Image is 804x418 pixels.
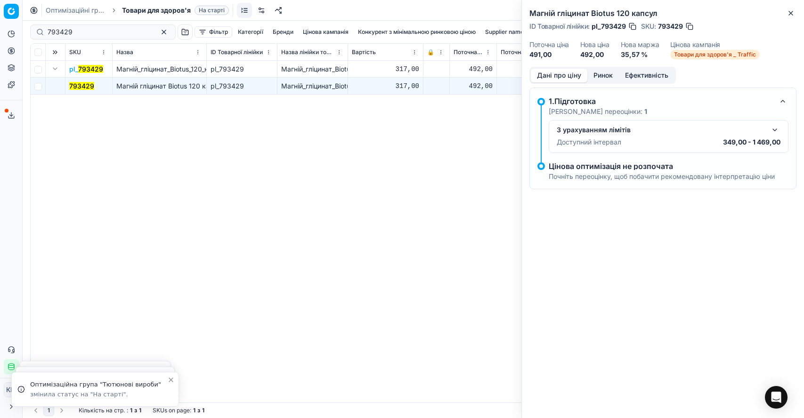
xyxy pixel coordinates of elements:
[79,407,141,414] div: :
[130,407,132,414] strong: 1
[116,65,227,73] span: Магній_гліцинат_Biotus_120_капсул
[501,64,563,74] div: 492,00
[4,383,18,397] span: КM
[354,26,479,38] button: Конкурент з мінімальною ринковою ціною
[30,390,167,399] div: змінила статус на "На старті".
[30,405,67,416] nav: pagination
[234,26,267,38] button: Категорії
[202,407,204,414] strong: 1
[116,48,133,56] span: Назва
[211,48,263,56] span: ID Товарної лінійки
[592,22,626,31] span: pl_793429
[454,81,493,91] div: 492,00
[195,26,232,38] button: Фільтр
[46,6,229,15] nav: breadcrumb
[644,107,647,115] strong: 1
[501,48,554,56] span: Поточна промо ціна
[529,8,796,19] h2: Магній гліцинат Biotus 120 капсул
[454,48,483,56] span: Поточна ціна
[723,137,780,147] p: 349,00 - 1 469,00
[116,82,224,90] span: Магній гліцинат Biotus 120 капсул
[46,6,106,15] a: Оптимізаційні групи
[281,81,344,91] div: Магній_гліцинат_Biotus_120_капсул
[69,64,103,74] button: pl_793429
[580,41,609,48] dt: Нова ціна
[531,69,587,82] button: Дані про ціну
[165,374,177,386] button: Close toast
[122,6,191,15] span: Товари для здоров'я
[281,64,344,74] div: Магній_гліцинат_Biotus_120_капсул
[211,81,273,91] div: pl_793429
[211,64,273,74] div: pl_793429
[557,137,621,147] p: Доступний інтервал
[30,405,41,416] button: Go to previous page
[658,22,683,31] span: 793429
[299,26,352,38] button: Цінова кампанія
[4,382,19,397] button: КM
[79,407,125,414] span: Кількість на стр.
[670,50,760,59] span: Товари для здоров'я _ Traffic
[69,64,103,74] span: pl_
[619,69,674,82] button: Ефективність
[30,380,167,389] div: Оптимізаційна група "Тютюнові вироби"
[529,41,569,48] dt: Поточна ціна
[549,172,775,181] p: Почніть переоцінку, щоб побачити рекомендовану інтерпретацію ціни
[670,41,760,48] dt: Цінова кампанія
[501,81,563,91] div: 492,00
[122,6,229,15] span: Товари для здоров'яНа старті
[78,65,103,73] mark: 793429
[481,26,528,38] button: Supplier name
[765,386,788,409] div: Open Intercom Messenger
[193,407,195,414] strong: 1
[69,82,94,90] mark: 793429
[352,81,419,91] div: 317,00
[454,64,493,74] div: 492,00
[529,50,569,59] dd: 491,00
[549,162,775,170] p: Цінова оптимізація не розпочата
[427,48,434,56] span: 🔒
[43,405,54,416] button: 1
[352,64,419,74] div: 317,00
[49,63,61,74] button: Expand
[641,23,656,30] span: SKU :
[69,81,94,91] button: 793429
[197,407,200,414] strong: з
[580,50,609,59] dd: 492,00
[69,48,81,56] span: SKU
[153,407,191,414] span: SKUs on page :
[352,48,376,56] span: Вартість
[281,48,334,56] span: Назва лінійки товарів
[195,6,229,15] span: На старті
[587,69,619,82] button: Ринок
[49,47,61,58] button: Expand all
[139,407,141,414] strong: 1
[134,407,137,414] strong: з
[269,26,297,38] button: Бренди
[549,96,773,107] div: 1.Підготовка
[48,27,151,37] input: Пошук по SKU або назві
[549,107,647,116] p: [PERSON_NAME] переоцінки:
[621,50,659,59] dd: 35,57 %
[529,23,590,30] span: ID Товарної лінійки :
[56,405,67,416] button: Go to next page
[557,125,765,135] div: З урахуванням лімітів
[621,41,659,48] dt: Нова маржа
